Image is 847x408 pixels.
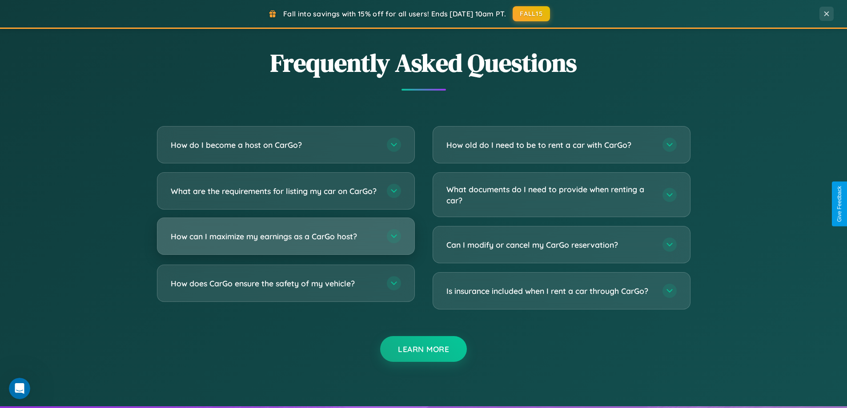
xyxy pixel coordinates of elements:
[836,186,843,222] div: Give Feedback
[157,46,690,80] h2: Frequently Asked Questions
[171,278,378,289] h3: How does CarGo ensure the safety of my vehicle?
[380,336,467,362] button: Learn More
[446,139,654,151] h3: How old do I need to be to rent a car with CarGo?
[171,186,378,197] h3: What are the requirements for listing my car on CarGo?
[171,231,378,242] h3: How can I maximize my earnings as a CarGo host?
[171,139,378,151] h3: How do I become a host on CarGo?
[446,184,654,206] h3: What documents do I need to provide when renting a car?
[513,6,550,21] button: FALL15
[446,239,654,250] h3: Can I modify or cancel my CarGo reservation?
[446,285,654,297] h3: Is insurance included when I rent a car through CarGo?
[9,378,30,399] iframe: Intercom live chat
[283,9,506,18] span: Fall into savings with 15% off for all users! Ends [DATE] 10am PT.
